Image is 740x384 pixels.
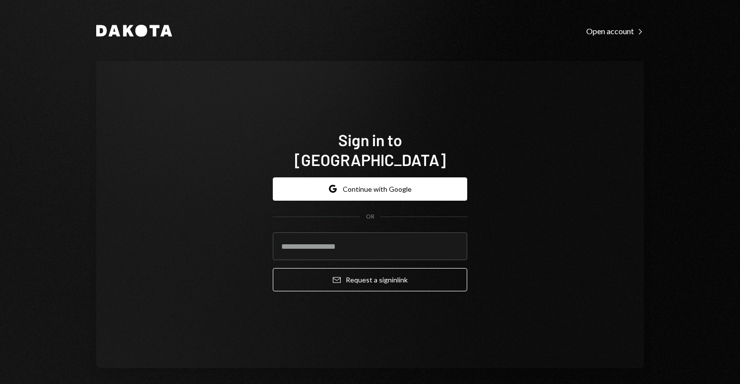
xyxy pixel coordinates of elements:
div: OR [366,213,374,221]
button: Request a signinlink [273,268,467,291]
div: Open account [586,26,644,36]
button: Continue with Google [273,177,467,201]
h1: Sign in to [GEOGRAPHIC_DATA] [273,130,467,169]
a: Open account [586,25,644,36]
